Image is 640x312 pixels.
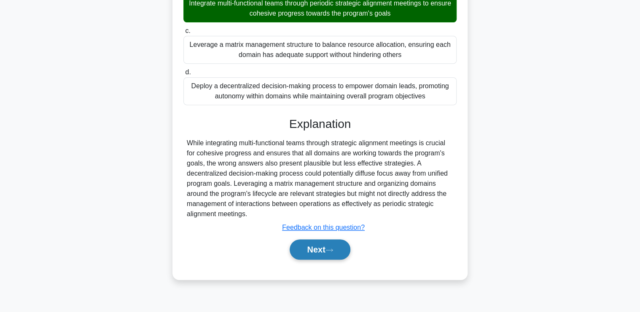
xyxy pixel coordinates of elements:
[290,239,350,260] button: Next
[183,77,457,105] div: Deploy a decentralized decision-making process to empower domain leads, promoting autonomy within...
[183,36,457,64] div: Leverage a matrix management structure to balance resource allocation, ensuring each domain has a...
[185,68,191,76] span: d.
[187,138,453,219] div: While integrating multi-functional teams through strategic alignment meetings is crucial for cohe...
[188,117,452,131] h3: Explanation
[185,27,190,34] span: c.
[282,224,365,231] a: Feedback on this question?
